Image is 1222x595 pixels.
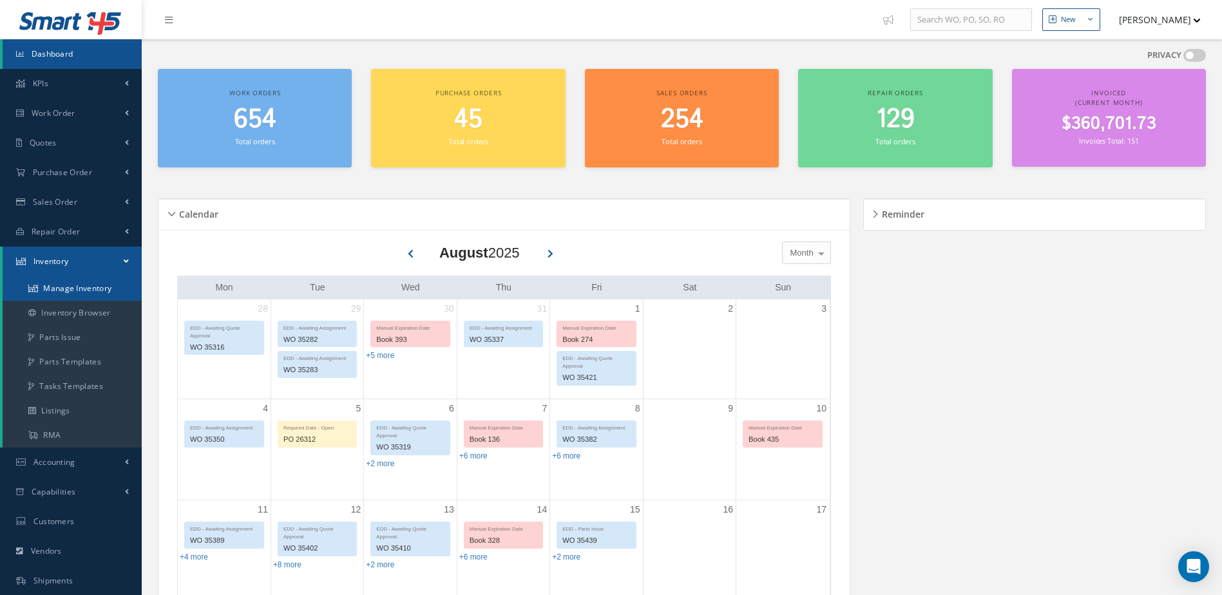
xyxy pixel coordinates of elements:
[366,459,394,468] a: Show 2 more events
[736,299,829,399] td: August 3, 2025
[33,196,77,207] span: Sales Order
[278,321,356,332] div: EDD - Awaiting Assignment
[557,432,635,447] div: WO 35382
[348,500,364,519] a: August 12, 2025
[464,421,542,432] div: Manual Expiration Date
[33,78,48,89] span: KPIs
[371,440,449,455] div: WO 35319
[557,332,635,347] div: Book 274
[3,374,142,399] a: Tasks Templates
[185,321,263,340] div: EDD - Awaiting Quote Approval
[229,88,280,97] span: Work orders
[633,299,643,318] a: August 1, 2025
[32,486,76,497] span: Capabilities
[33,457,75,467] span: Accounting
[1075,98,1143,107] span: (Current Month)
[878,205,924,220] h5: Reminder
[364,399,457,500] td: August 6, 2025
[364,299,457,399] td: July 30, 2025
[772,279,794,296] a: Sunday
[875,137,915,146] small: Total orders
[459,451,488,460] a: Show 6 more events
[743,432,822,447] div: Book 435
[457,399,549,500] td: August 7, 2025
[535,299,550,318] a: July 31, 2025
[32,226,81,237] span: Repair Order
[185,522,263,533] div: EDD - Awaiting Assignment
[454,101,482,138] span: 45
[464,332,542,347] div: WO 35337
[366,560,394,569] a: Show 2 more events
[819,299,829,318] a: August 3, 2025
[585,69,779,167] a: Sales orders 254 Total orders
[32,48,73,59] span: Dashboard
[33,575,73,586] span: Shipments
[31,545,62,556] span: Vendors
[371,321,449,332] div: Manual Expiration Date
[910,8,1032,32] input: Search WO, PO, SO, RO
[178,299,271,399] td: July 28, 2025
[552,552,580,562] a: Show 2 more events
[255,299,271,318] a: July 28, 2025
[3,350,142,374] a: Parts Templates
[725,399,736,418] a: August 9, 2025
[868,88,922,97] span: Repair orders
[33,167,92,178] span: Purchase Order
[348,299,364,318] a: July 29, 2025
[33,256,69,267] span: Inventory
[185,340,263,355] div: WO 35316
[3,301,142,325] a: Inventory Browser
[3,39,142,69] a: Dashboard
[185,421,263,432] div: EDD - Awaiting Assignment
[493,279,514,296] a: Thursday
[185,432,263,447] div: WO 35350
[158,69,352,167] a: Work orders 654 Total orders
[876,101,915,138] span: 129
[3,325,142,350] a: Parts Issue
[271,399,363,500] td: August 5, 2025
[814,399,829,418] a: August 10, 2025
[656,88,707,97] span: Sales orders
[446,399,457,418] a: August 6, 2025
[1061,14,1076,25] div: New
[557,352,635,370] div: EDD - Awaiting Quote Approval
[255,500,271,519] a: August 11, 2025
[278,522,356,541] div: EDD - Awaiting Quote Approval
[278,332,356,347] div: WO 35282
[557,370,635,385] div: WO 35421
[557,533,635,548] div: WO 35439
[539,399,549,418] a: August 7, 2025
[552,451,580,460] a: Show 6 more events
[213,279,235,296] a: Monday
[366,351,394,360] a: Show 5 more events
[439,242,520,263] div: 2025
[787,247,814,260] span: Month
[633,399,643,418] a: August 8, 2025
[535,500,550,519] a: August 14, 2025
[464,432,542,447] div: Book 136
[720,500,736,519] a: August 16, 2025
[234,101,276,138] span: 654
[278,421,356,432] div: Required Date - Open
[1107,7,1201,32] button: [PERSON_NAME]
[589,279,604,296] a: Friday
[180,552,208,562] a: Show 4 more events
[271,299,363,399] td: July 29, 2025
[178,399,271,500] td: August 4, 2025
[273,560,301,569] a: Show 8 more events
[1042,8,1100,31] button: New
[814,500,829,519] a: August 17, 2025
[459,552,488,562] a: Show 6 more events
[354,399,364,418] a: August 5, 2025
[278,432,356,447] div: PO 26312
[725,299,736,318] a: August 2, 2025
[3,423,142,448] a: RMA
[32,108,75,118] span: Work Order
[175,205,218,220] h5: Calendar
[1091,88,1126,97] span: Invoiced
[1062,111,1156,137] span: $360,701.73
[643,299,736,399] td: August 2, 2025
[30,137,57,148] span: Quotes
[550,299,643,399] td: August 1, 2025
[33,516,75,527] span: Customers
